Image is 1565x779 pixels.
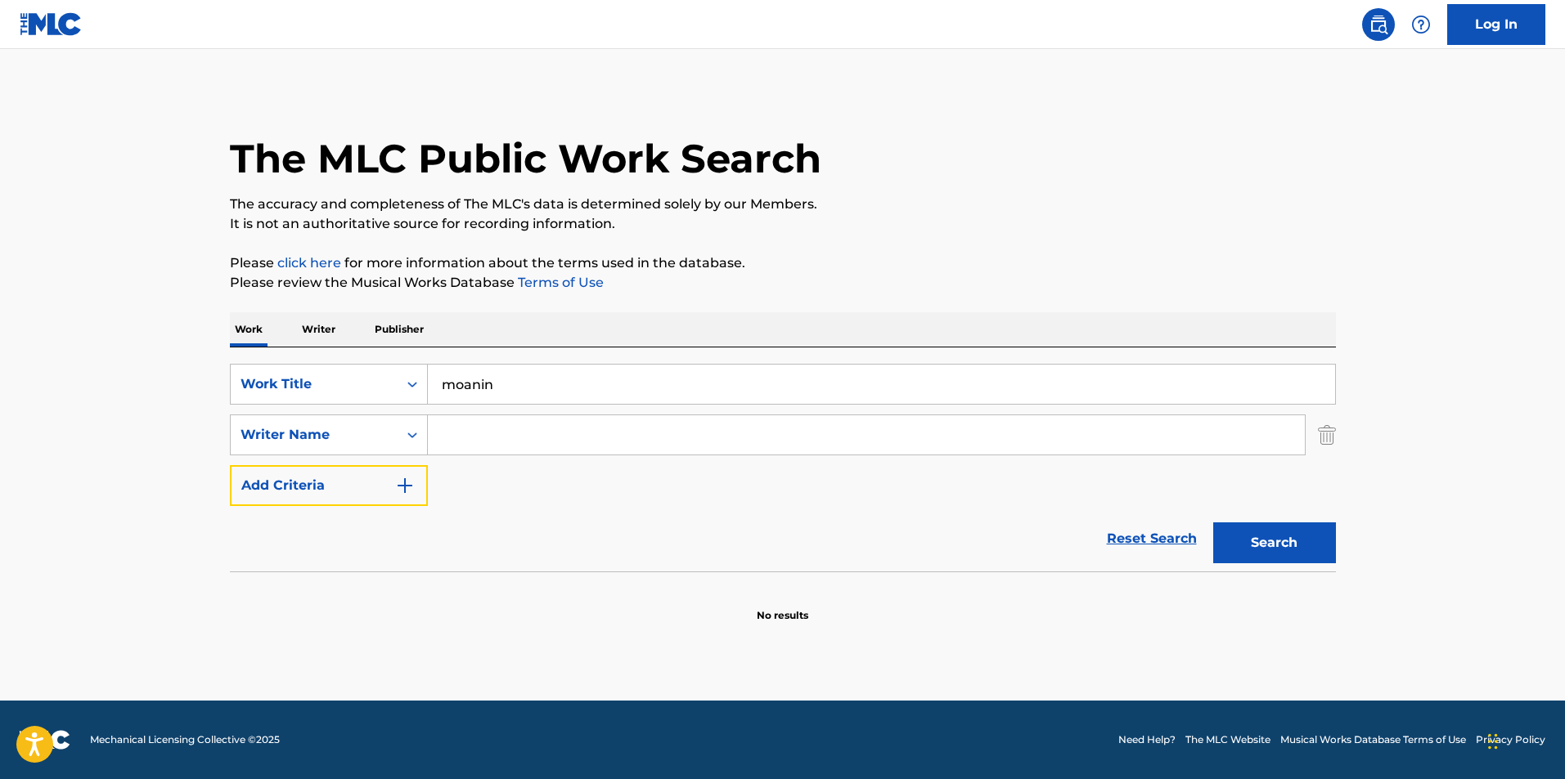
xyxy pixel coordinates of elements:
div: Help [1405,8,1437,41]
img: search [1369,15,1388,34]
p: It is not an authoritative source for recording information. [230,214,1336,234]
p: Writer [297,312,340,347]
p: Please for more information about the terms used in the database. [230,253,1336,273]
img: Delete Criterion [1318,414,1336,455]
p: No results [757,589,808,623]
img: 9d2ae6d4665cec9f34b9.svg [395,476,415,495]
a: Log In [1447,4,1545,45]
h1: The MLC Public Work Search [230,134,821,183]
button: Add Criteria [230,465,428,506]
div: Drag [1488,717,1498,766]
a: click here [277,255,341,271]
iframe: Chat Widget [1483,701,1565,779]
p: Please review the Musical Works Database [230,273,1336,293]
a: The MLC Website [1185,732,1270,747]
p: The accuracy and completeness of The MLC's data is determined solely by our Members. [230,195,1336,214]
a: Reset Search [1099,521,1205,557]
div: Work Title [241,374,388,394]
img: help [1411,15,1431,34]
img: MLC Logo [20,12,83,36]
button: Search [1213,522,1336,563]
img: logo [20,730,70,750]
form: Search Form [230,364,1336,571]
a: Need Help? [1118,732,1176,747]
a: Privacy Policy [1476,732,1545,747]
p: Publisher [370,312,429,347]
a: Musical Works Database Terms of Use [1280,732,1466,747]
a: Public Search [1362,8,1395,41]
div: Writer Name [241,425,388,445]
a: Terms of Use [515,275,604,290]
span: Mechanical Licensing Collective © 2025 [90,732,280,747]
p: Work [230,312,268,347]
